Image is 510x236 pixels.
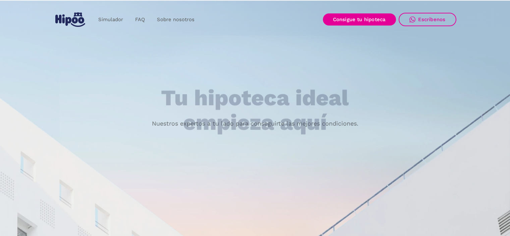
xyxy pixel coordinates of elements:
a: Consigue tu hipoteca [323,13,396,26]
a: Escríbenos [399,13,456,26]
a: FAQ [129,13,151,26]
a: Simulador [92,13,129,26]
div: Escríbenos [418,16,446,22]
a: home [54,10,87,30]
h1: Tu hipoteca ideal empieza aquí [128,86,382,135]
a: Sobre nosotros [151,13,201,26]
